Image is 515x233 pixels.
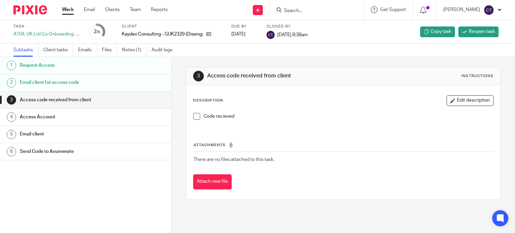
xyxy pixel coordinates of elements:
div: A104. UK Ltd Co Onboarding: Government Gateway Access [13,31,80,38]
button: Edit description [447,95,494,106]
a: Email [84,6,95,13]
a: Client tasks [43,44,73,57]
a: Reports [151,6,168,13]
label: Task [13,24,80,29]
button: Attach new file [193,174,232,189]
span: Attachments [193,143,226,147]
small: /6 [97,30,100,34]
span: Copy task [431,28,451,35]
a: Copy task [420,26,455,37]
p: [PERSON_NAME] [443,6,480,13]
div: 6 [7,147,16,156]
img: svg%3E [483,5,494,15]
input: Search [283,8,344,14]
h1: Send Code to Anumerate [20,147,116,157]
a: Audit logs [152,44,177,57]
label: Client [122,24,223,29]
span: There are no files attached to this task. [193,157,274,162]
span: Reopen task [469,28,495,35]
div: 3 [193,71,204,81]
a: Notes (1) [122,44,147,57]
h1: Access Account [20,112,116,122]
h1: Request Access [20,60,116,70]
p: Kaydev Consulting - GUK2329 (Disengaging) [122,31,203,38]
p: Code recieved [204,113,494,120]
img: svg%3E [267,31,275,39]
h1: Access code received from client [207,72,357,79]
h1: Email client for access code [20,77,116,88]
div: 2 [94,28,100,36]
a: Files [102,44,117,57]
div: Instructions [461,73,494,79]
span: Get Support [380,7,406,12]
div: 4 [7,112,16,122]
label: Closed by [267,24,308,29]
h1: Access code received from client [20,95,116,105]
h1: Email client [20,129,116,139]
div: 1 [7,61,16,70]
a: Emails [78,44,97,57]
span: [DATE] 8:38am [277,32,308,37]
div: 5 [7,130,16,139]
a: Reopen task [458,26,499,37]
label: Due by [231,24,258,29]
div: [DATE] [231,31,258,38]
a: Subtasks [13,44,38,57]
p: Description [193,98,223,103]
a: Work [62,6,74,13]
div: 2 [7,78,16,88]
div: 3 [7,95,16,105]
a: Clients [105,6,120,13]
img: Pixie [13,5,47,14]
a: Team [130,6,141,13]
